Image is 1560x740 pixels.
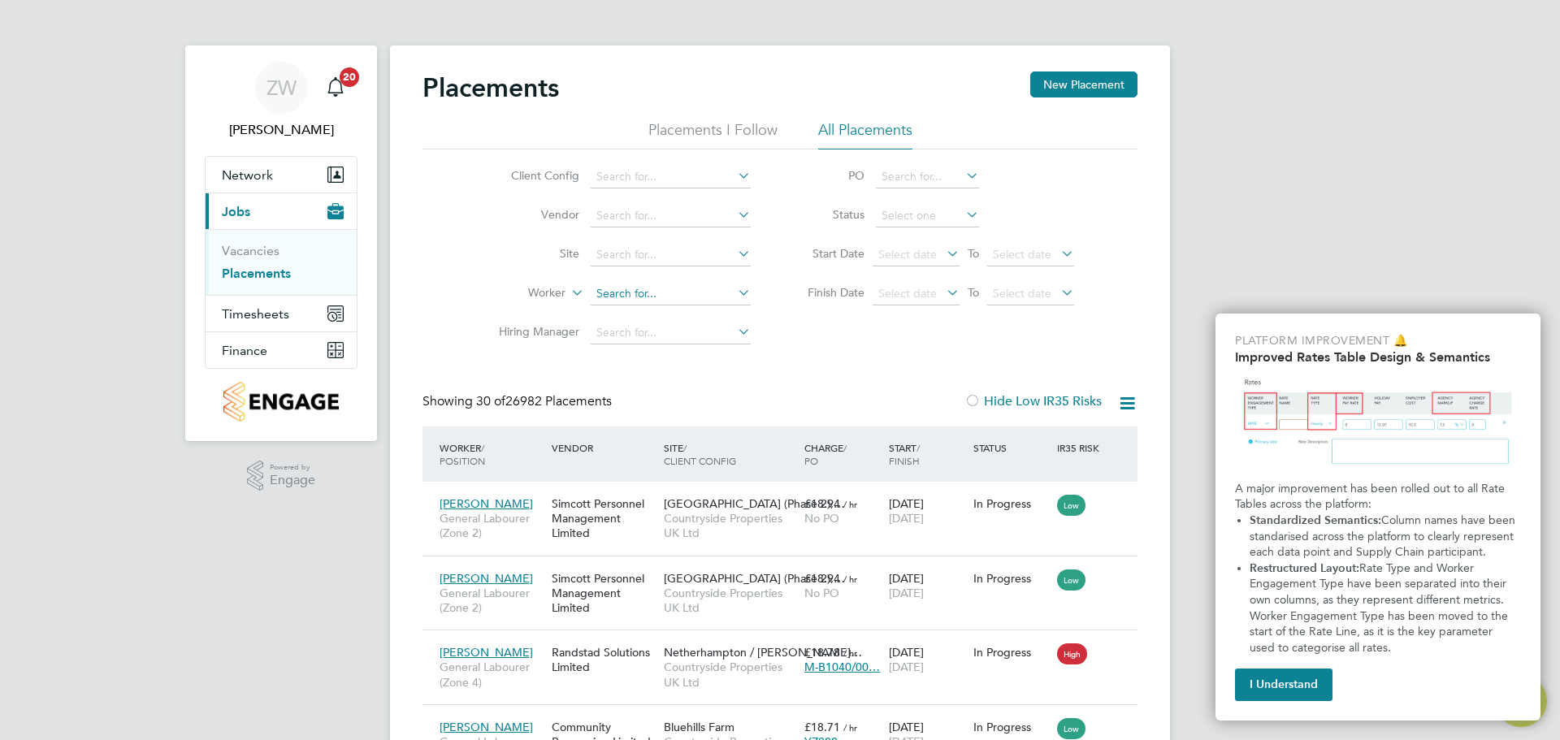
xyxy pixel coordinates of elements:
[885,488,969,534] div: [DATE]
[591,283,751,305] input: Search for...
[223,382,338,422] img: countryside-properties-logo-retina.png
[993,286,1051,301] span: Select date
[1235,481,1521,513] p: A major improvement has been rolled out to all Rate Tables across the platform:
[486,207,579,222] label: Vendor
[878,286,937,301] span: Select date
[664,586,796,615] span: Countryside Properties UK Ltd
[800,433,885,475] div: Charge
[222,167,273,183] span: Network
[889,586,924,600] span: [DATE]
[791,207,864,222] label: Status
[1235,333,1521,349] p: Platform Improvement 🔔
[1030,71,1137,97] button: New Placement
[1053,433,1109,462] div: IR35 Risk
[843,498,857,510] span: / hr
[804,496,840,511] span: £18.94
[1250,513,1519,559] span: Column names have been standarised across the platform to clearly represent each data point and S...
[843,647,857,659] span: / hr
[548,488,660,549] div: Simcott Personnel Management Limited
[885,433,969,475] div: Start
[1235,669,1332,701] button: I Understand
[548,563,660,624] div: Simcott Personnel Management Limited
[843,573,857,585] span: / hr
[270,461,315,474] span: Powered by
[963,282,984,303] span: To
[486,168,579,183] label: Client Config
[889,511,924,526] span: [DATE]
[205,382,357,422] a: Go to home page
[804,511,839,526] span: No PO
[804,441,847,467] span: / PO
[1235,349,1521,365] h2: Improved Rates Table Design & Semantics
[591,322,751,344] input: Search for...
[1250,561,1511,655] span: Rate Type and Worker Engagement Type have been separated into their own columns, as they represen...
[440,645,533,660] span: [PERSON_NAME]
[440,511,544,540] span: General Labourer (Zone 2)
[440,496,533,511] span: [PERSON_NAME]
[804,720,840,734] span: £18.71
[973,645,1050,660] div: In Progress
[266,77,297,98] span: ZW
[885,563,969,608] div: [DATE]
[804,645,840,660] span: £18.78
[843,721,857,734] span: / hr
[885,637,969,682] div: [DATE]
[664,441,736,467] span: / Client Config
[973,496,1050,511] div: In Progress
[973,571,1050,586] div: In Progress
[876,166,979,188] input: Search for...
[1057,643,1087,664] span: High
[486,246,579,261] label: Site
[878,247,937,262] span: Select date
[660,433,800,475] div: Site
[222,306,289,322] span: Timesheets
[993,247,1051,262] span: Select date
[664,660,796,689] span: Countryside Properties UK Ltd
[591,244,751,266] input: Search for...
[340,67,359,87] span: 20
[664,720,734,734] span: Bluehills Farm
[435,433,548,475] div: Worker
[973,720,1050,734] div: In Progress
[486,324,579,339] label: Hiring Manager
[591,205,751,227] input: Search for...
[664,511,796,540] span: Countryside Properties UK Ltd
[1250,561,1359,575] strong: Restructured Layout:
[422,71,559,104] h2: Placements
[1057,569,1085,591] span: Low
[548,637,660,682] div: Randstad Solutions Limited
[440,441,485,467] span: / Position
[1215,314,1540,721] div: Improved Rate Table Semantics
[804,571,840,586] span: £18.94
[548,433,660,462] div: Vendor
[440,586,544,615] span: General Labourer (Zone 2)
[205,62,357,140] a: Go to account details
[476,393,612,409] span: 26982 Placements
[664,571,845,586] span: [GEOGRAPHIC_DATA] (Phase 2),…
[804,660,880,674] span: M-B1040/00…
[205,120,357,140] span: Zane Wickens
[889,660,924,674] span: [DATE]
[1057,495,1085,516] span: Low
[791,246,864,261] label: Start Date
[270,474,315,487] span: Engage
[791,168,864,183] label: PO
[1235,371,1521,474] img: Updated Rates Table Design & Semantics
[648,120,778,149] li: Placements I Follow
[440,660,544,689] span: General Labourer (Zone 4)
[222,243,279,258] a: Vacancies
[876,205,979,227] input: Select one
[664,645,862,660] span: Netherhampton / [PERSON_NAME]…
[591,166,751,188] input: Search for...
[791,285,864,300] label: Finish Date
[664,496,845,511] span: [GEOGRAPHIC_DATA] (Phase 2),…
[476,393,505,409] span: 30 of
[969,433,1054,462] div: Status
[222,204,250,219] span: Jobs
[222,266,291,281] a: Placements
[889,441,920,467] span: / Finish
[963,243,984,264] span: To
[964,393,1102,409] label: Hide Low IR35 Risks
[440,571,533,586] span: [PERSON_NAME]
[222,343,267,358] span: Finance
